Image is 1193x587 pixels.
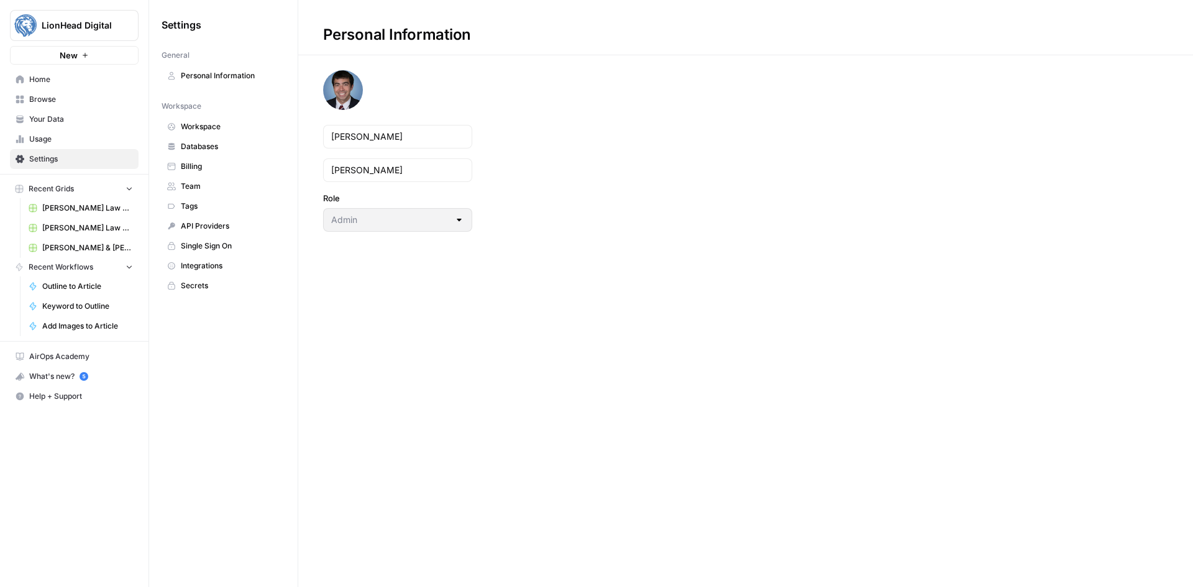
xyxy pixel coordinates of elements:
[162,236,285,256] a: Single Sign On
[42,281,133,292] span: Outline to Article
[29,391,133,402] span: Help + Support
[162,157,285,176] a: Billing
[181,161,280,172] span: Billing
[162,17,201,32] span: Settings
[323,70,363,110] img: avatar
[42,222,133,234] span: [PERSON_NAME] Law Group
[162,276,285,296] a: Secrets
[162,216,285,236] a: API Providers
[29,351,133,362] span: AirOps Academy
[162,137,285,157] a: Databases
[14,14,37,37] img: LionHead Digital Logo
[29,114,133,125] span: Your Data
[181,240,280,252] span: Single Sign On
[181,141,280,152] span: Databases
[82,373,85,380] text: 5
[23,238,139,258] a: [PERSON_NAME] & [PERSON_NAME]
[42,321,133,332] span: Add Images to Article
[80,372,88,381] a: 5
[162,117,285,137] a: Workspace
[42,301,133,312] span: Keyword to Outline
[23,218,139,238] a: [PERSON_NAME] Law Group
[29,74,133,85] span: Home
[10,129,139,149] a: Usage
[10,366,139,386] button: What's new? 5
[42,19,117,32] span: LionHead Digital
[181,260,280,271] span: Integrations
[162,256,285,276] a: Integrations
[29,153,133,165] span: Settings
[10,109,139,129] a: Your Data
[10,386,139,406] button: Help + Support
[42,242,133,253] span: [PERSON_NAME] & [PERSON_NAME]
[10,180,139,198] button: Recent Grids
[23,276,139,296] a: Outline to Article
[11,367,138,386] div: What's new?
[162,101,201,112] span: Workspace
[42,202,133,214] span: [PERSON_NAME] Law Firm
[181,201,280,212] span: Tags
[10,46,139,65] button: New
[181,221,280,232] span: API Providers
[10,347,139,366] a: AirOps Academy
[29,183,74,194] span: Recent Grids
[162,66,285,86] a: Personal Information
[10,10,139,41] button: Workspace: LionHead Digital
[298,25,496,45] div: Personal Information
[162,176,285,196] a: Team
[23,316,139,336] a: Add Images to Article
[181,70,280,81] span: Personal Information
[29,262,93,273] span: Recent Workflows
[10,258,139,276] button: Recent Workflows
[181,181,280,192] span: Team
[29,94,133,105] span: Browse
[10,89,139,109] a: Browse
[162,50,190,61] span: General
[29,134,133,145] span: Usage
[60,49,78,61] span: New
[23,198,139,218] a: [PERSON_NAME] Law Firm
[181,280,280,291] span: Secrets
[23,296,139,316] a: Keyword to Outline
[162,196,285,216] a: Tags
[181,121,280,132] span: Workspace
[10,149,139,169] a: Settings
[10,70,139,89] a: Home
[323,192,472,204] label: Role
